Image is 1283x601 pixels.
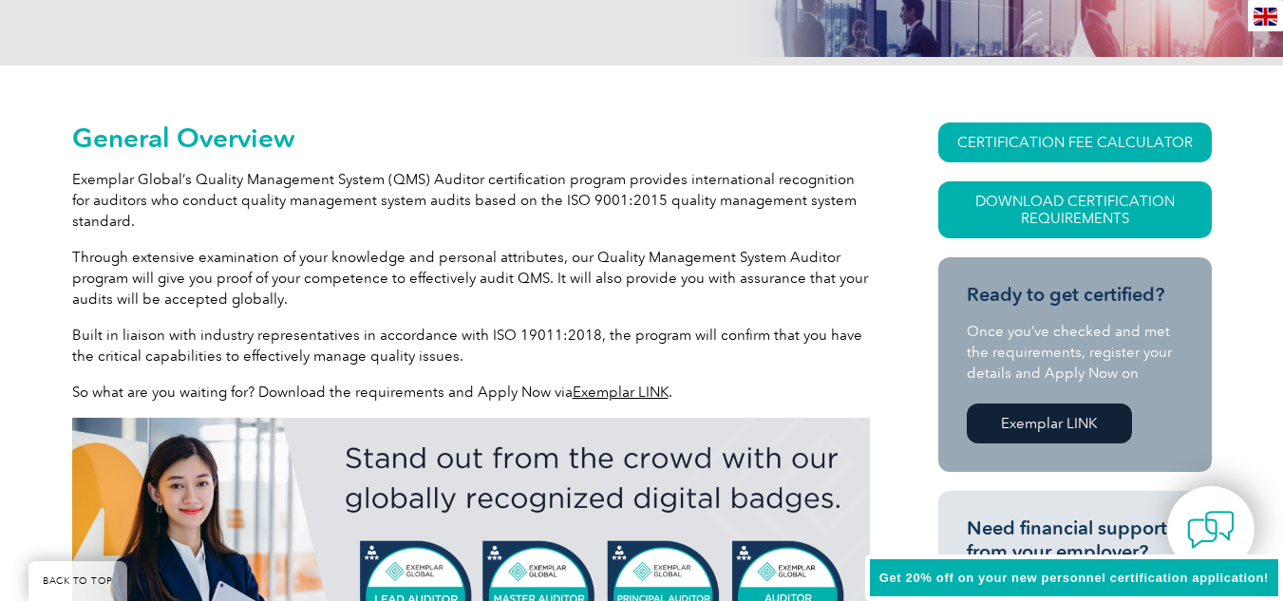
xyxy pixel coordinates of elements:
[879,571,1269,585] span: Get 20% off on your new personnel certification application!
[72,122,870,153] h2: General Overview
[573,384,669,401] a: Exemplar LINK
[1187,506,1235,554] img: contact-chat.png
[72,325,870,366] p: Built in liaison with industry representatives in accordance with ISO 19011:2018, the program wil...
[72,169,870,232] p: Exemplar Global’s Quality Management System (QMS) Auditor certification program provides internat...
[967,516,1183,564] h3: Need financial support from your employer?
[938,122,1212,162] a: CERTIFICATION FEE CALCULATOR
[967,321,1183,384] p: Once you’ve checked and met the requirements, register your details and Apply Now on
[72,247,870,310] p: Through extensive examination of your knowledge and personal attributes, our Quality Management S...
[967,283,1183,307] h3: Ready to get certified?
[72,382,870,403] p: So what are you waiting for? Download the requirements and Apply Now via .
[938,181,1212,238] a: Download Certification Requirements
[28,561,127,601] a: BACK TO TOP
[1254,8,1277,26] img: en
[967,404,1132,443] a: Exemplar LINK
